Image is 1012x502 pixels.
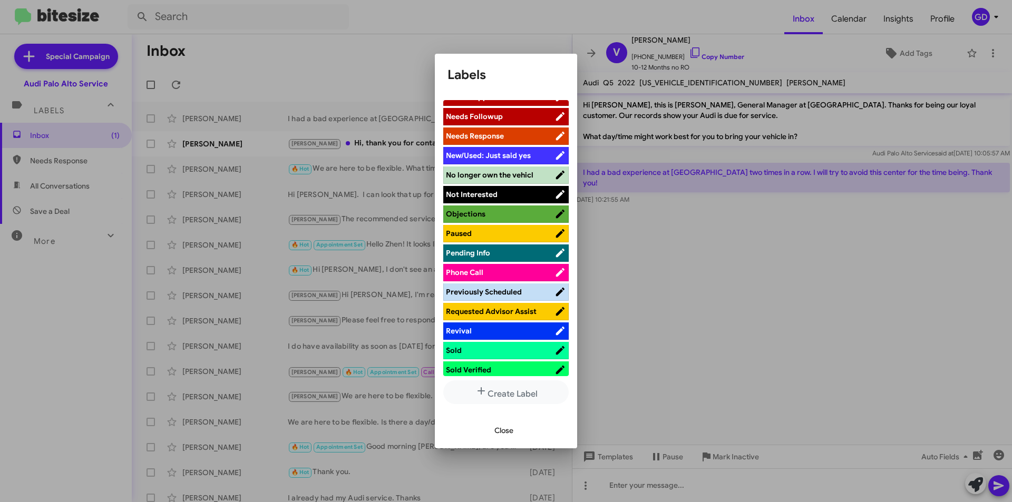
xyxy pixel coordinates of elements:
[446,209,485,219] span: Objections
[446,268,483,277] span: Phone Call
[446,131,504,141] span: Needs Response
[446,92,520,102] span: Missed Appointment
[446,307,537,316] span: Requested Advisor Assist
[446,365,491,375] span: Sold Verified
[443,380,569,404] button: Create Label
[446,346,462,355] span: Sold
[446,112,503,121] span: Needs Followup
[446,229,472,238] span: Paused
[494,421,513,440] span: Close
[447,66,565,83] h1: Labels
[446,170,533,180] span: No longer own the vehicl
[446,248,490,258] span: Pending Info
[446,151,531,160] span: New/Used: Just said yes
[486,421,522,440] button: Close
[446,190,498,199] span: Not Interested
[446,287,522,297] span: Previously Scheduled
[446,326,472,336] span: Revival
